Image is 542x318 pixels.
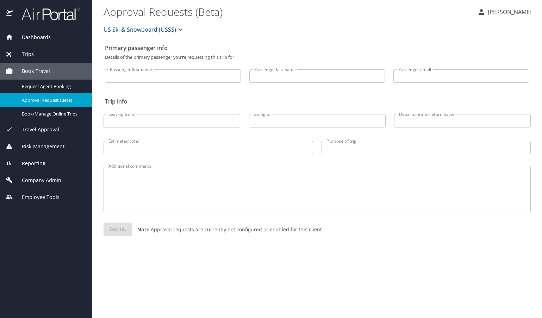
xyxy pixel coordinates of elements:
span: Trips [13,50,34,58]
img: icon-airportal.png [6,7,14,21]
p: Details of the primary passenger you're requesting this trip for [105,55,529,60]
h2: Primary passenger info [105,42,529,54]
span: Reporting [13,160,45,167]
p: [PERSON_NAME] [486,8,531,16]
span: Travel Approval [13,126,59,133]
button: US Ski & Snowboard (USSS) [101,23,187,37]
span: Book Travel [13,67,50,75]
h2: Trip info [105,96,529,107]
span: Book/Manage Online Trips [22,111,84,117]
img: airportal-logo.png [14,7,80,21]
button: [PERSON_NAME] [474,6,534,18]
p: Approval requests are currently not configured or enabled for this client [132,226,322,233]
span: Request Agent Booking [22,83,84,90]
span: Employee Tools [13,193,60,201]
strong: Note: [137,226,151,233]
span: Approval Request (Beta) [22,97,84,104]
span: Company Admin [13,176,61,184]
span: Risk Management [13,143,64,150]
span: US Ski & Snowboard (USSS) [104,25,176,35]
h1: Approval Requests (Beta) [104,1,472,23]
span: Dashboards [13,33,51,41]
